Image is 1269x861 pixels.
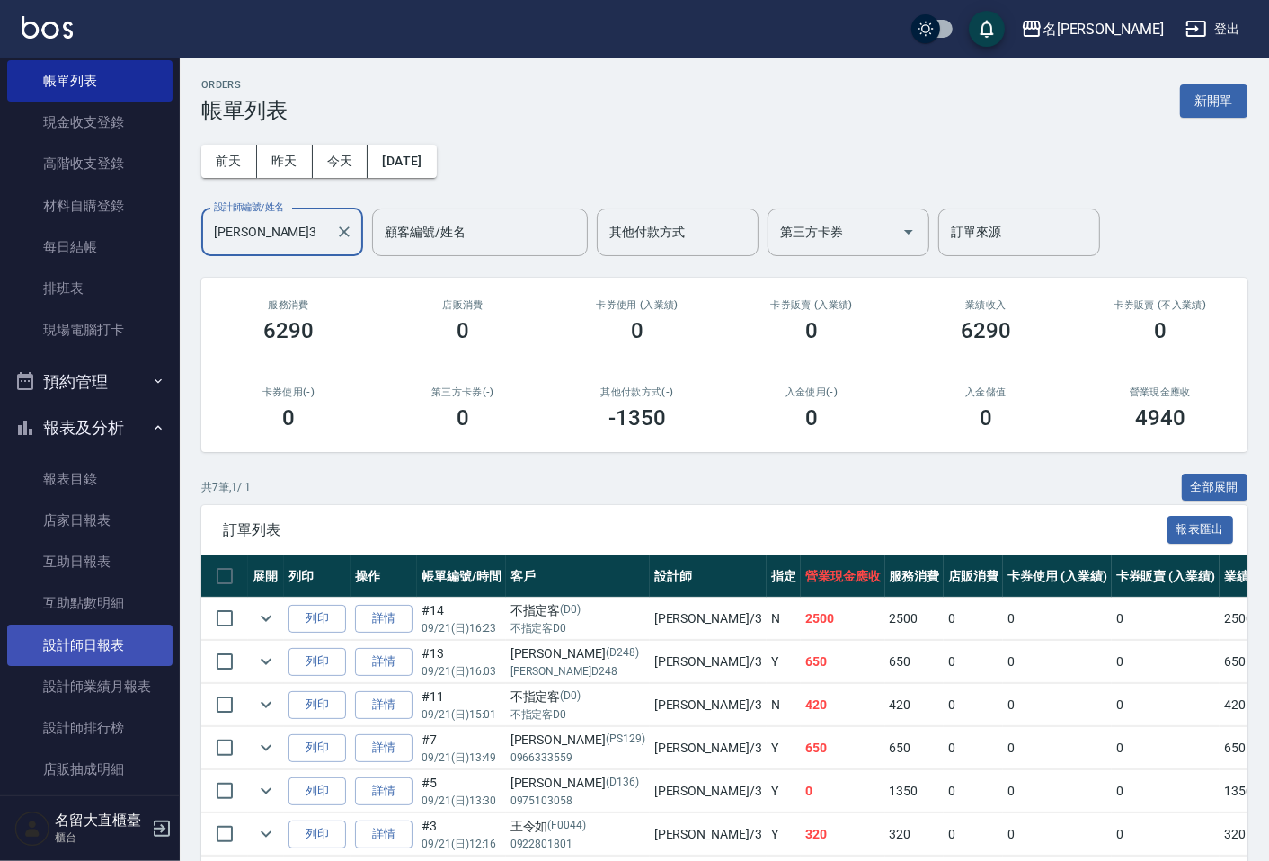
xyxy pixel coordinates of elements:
[548,817,587,836] p: (F0044)
[1003,598,1112,640] td: 0
[801,555,885,598] th: 營業現金應收
[805,318,818,343] h3: 0
[282,405,295,430] h3: 0
[1003,555,1112,598] th: 卡券使用 (入業績)
[1112,555,1220,598] th: 卡券販賣 (入業績)
[805,405,818,430] h3: 0
[422,750,501,766] p: 09/21 (日) 13:49
[510,688,645,706] div: 不指定客
[506,555,650,598] th: 客戶
[253,734,280,761] button: expand row
[650,555,767,598] th: 設計師
[257,145,313,178] button: 昨天
[650,727,767,769] td: [PERSON_NAME] /3
[201,479,251,495] p: 共 7 筆, 1 / 1
[944,641,1003,683] td: 0
[253,605,280,632] button: expand row
[1180,92,1247,109] a: 新開單
[560,688,581,706] p: (D0)
[1003,813,1112,856] td: 0
[944,555,1003,598] th: 店販消費
[801,684,885,726] td: 420
[7,500,173,541] a: 店家日報表
[1095,386,1226,398] h2: 營業現金應收
[288,777,346,805] button: 列印
[767,598,801,640] td: N
[288,605,346,633] button: 列印
[920,299,1052,311] h2: 業績收入
[510,750,645,766] p: 0966333559
[510,774,645,793] div: [PERSON_NAME]
[767,684,801,726] td: N
[650,598,767,640] td: [PERSON_NAME] /3
[417,770,506,812] td: #5
[7,185,173,226] a: 材料自購登錄
[7,707,173,749] a: 設計師排行榜
[7,404,173,451] button: 報表及分析
[510,817,645,836] div: 王令如
[1135,405,1185,430] h3: 4940
[55,812,146,830] h5: 名留大直櫃臺
[1167,520,1234,537] a: 報表匯出
[1003,684,1112,726] td: 0
[1154,318,1167,343] h3: 0
[631,318,643,343] h3: 0
[397,386,528,398] h2: 第三方卡券(-)
[355,648,413,676] a: 詳情
[961,318,1011,343] h3: 6290
[248,555,284,598] th: 展開
[422,663,501,679] p: 09/21 (日) 16:03
[801,813,885,856] td: 320
[457,405,469,430] h3: 0
[351,555,417,598] th: 操作
[801,770,885,812] td: 0
[201,145,257,178] button: 前天
[397,299,528,311] h2: 店販消費
[1112,813,1220,856] td: 0
[510,706,645,723] p: 不指定客D0
[606,731,645,750] p: (PS129)
[7,359,173,405] button: 預約管理
[606,644,639,663] p: (D248)
[355,734,413,762] a: 詳情
[944,770,1003,812] td: 0
[1178,13,1247,46] button: 登出
[1003,727,1112,769] td: 0
[885,770,945,812] td: 1350
[355,691,413,719] a: 詳情
[767,813,801,856] td: Y
[1180,84,1247,118] button: 新開單
[7,309,173,351] a: 現場電腦打卡
[7,102,173,143] a: 現金收支登錄
[223,521,1167,539] span: 訂單列表
[355,777,413,805] a: 詳情
[7,541,173,582] a: 互助日報表
[885,727,945,769] td: 650
[214,200,284,214] label: 設計師編號/姓名
[422,706,501,723] p: 09/21 (日) 15:01
[1003,770,1112,812] td: 0
[944,684,1003,726] td: 0
[253,691,280,718] button: expand row
[510,836,645,852] p: 0922801801
[1112,770,1220,812] td: 0
[801,727,885,769] td: 650
[422,836,501,852] p: 09/21 (日) 12:16
[801,598,885,640] td: 2500
[288,821,346,848] button: 列印
[510,663,645,679] p: [PERSON_NAME]D248
[560,601,581,620] p: (D0)
[313,145,368,178] button: 今天
[606,774,639,793] p: (D136)
[920,386,1052,398] h2: 入金儲值
[417,684,506,726] td: #11
[885,641,945,683] td: 650
[801,641,885,683] td: 650
[969,11,1005,47] button: save
[7,749,173,790] a: 店販抽成明細
[767,727,801,769] td: Y
[894,217,923,246] button: Open
[288,648,346,676] button: 列印
[417,641,506,683] td: #13
[572,299,703,311] h2: 卡券使用 (入業績)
